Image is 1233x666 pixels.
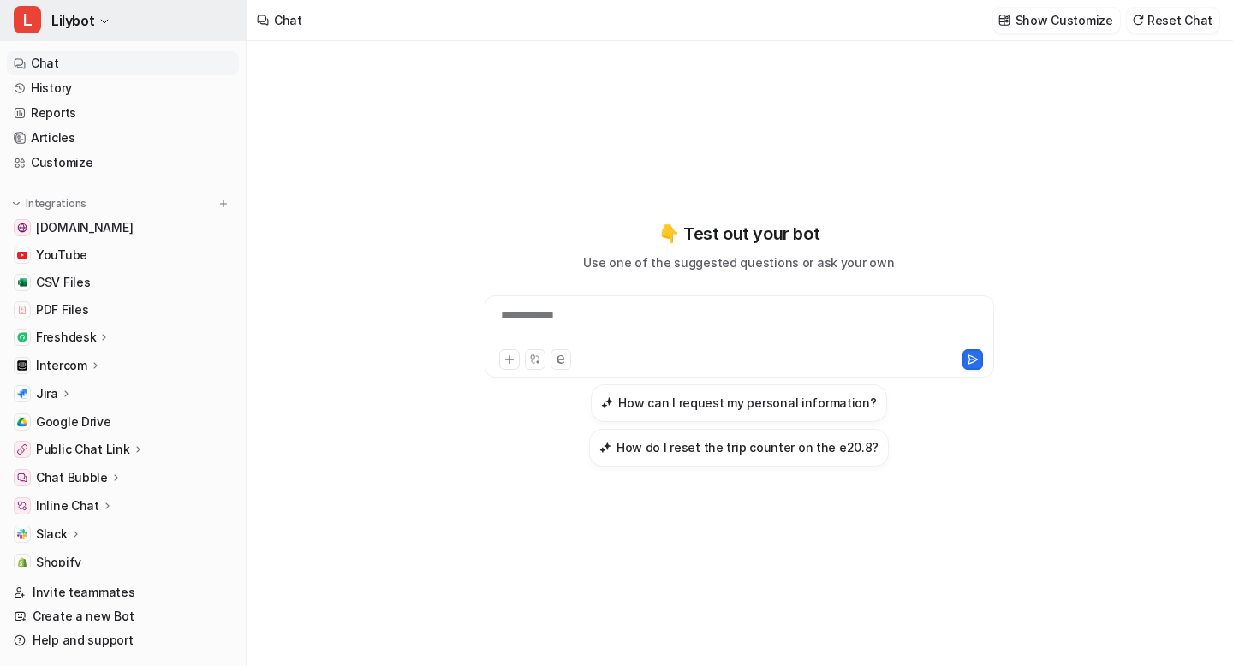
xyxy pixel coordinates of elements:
a: Reports [7,101,239,125]
h3: How do I reset the trip counter on the e20.8? [616,438,879,456]
span: L [14,6,41,33]
img: Freshdesk [17,332,27,342]
button: How can I request my personal information?How can I request my personal information? [591,384,886,422]
a: Help and support [7,628,239,652]
span: YouTube [36,247,87,264]
span: Google Drive [36,413,111,431]
div: Chat [274,11,302,29]
button: Integrations [7,195,92,212]
a: Create a new Bot [7,604,239,628]
img: expand menu [10,198,22,210]
img: Inline Chat [17,501,27,511]
img: How can I request my personal information? [601,396,613,409]
p: Integrations [26,197,86,211]
img: How do I reset the trip counter on the e20.8? [599,441,611,454]
a: YouTubeYouTube [7,243,239,267]
p: Public Chat Link [36,441,130,458]
a: History [7,76,239,100]
img: Chat Bubble [17,473,27,483]
img: reset [1132,14,1144,27]
img: Shopify [17,557,27,568]
a: ShopifyShopify [7,550,239,574]
p: Use one of the suggested questions or ask your own [583,253,894,271]
a: CSV FilesCSV Files [7,271,239,294]
p: Freshdesk [36,329,96,346]
img: customize [998,14,1010,27]
a: Google DriveGoogle Drive [7,410,239,434]
a: Chat [7,51,239,75]
p: Jira [36,385,58,402]
button: Show Customize [993,8,1120,33]
p: Intercom [36,357,87,374]
img: PDF Files [17,305,27,315]
span: CSV Files [36,274,90,291]
img: Intercom [17,360,27,371]
h3: How can I request my personal information? [618,394,876,412]
p: Show Customize [1016,11,1113,29]
img: CSV Files [17,277,27,288]
p: Inline Chat [36,497,99,514]
button: How do I reset the trip counter on the e20.8?How do I reset the trip counter on the e20.8? [589,429,889,467]
img: Slack [17,529,27,539]
a: www.estarli.co.uk[DOMAIN_NAME] [7,216,239,240]
img: YouTube [17,250,27,260]
p: 👇 Test out your bot [658,221,819,247]
a: Customize [7,151,239,175]
img: Jira [17,389,27,399]
p: Chat Bubble [36,469,108,486]
img: menu_add.svg [217,198,229,210]
img: www.estarli.co.uk [17,223,27,233]
a: Invite teammates [7,580,239,604]
span: Lilybot [51,9,94,33]
img: Public Chat Link [17,444,27,455]
span: PDF Files [36,301,88,318]
button: Reset Chat [1127,8,1219,33]
span: [DOMAIN_NAME] [36,219,133,236]
p: Slack [36,526,68,543]
a: PDF FilesPDF Files [7,298,239,322]
span: Shopify [36,554,81,571]
img: Google Drive [17,417,27,427]
a: Articles [7,126,239,150]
